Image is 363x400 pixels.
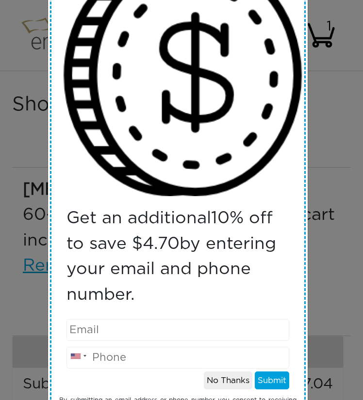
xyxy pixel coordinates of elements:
[204,371,252,390] button: No Thanks
[66,319,289,341] input: Email
[67,344,89,369] div: United States: +1
[66,206,289,308] p: Get an additional % off to save $ by entering your email and phone number.
[66,347,289,369] input: Phone
[255,371,289,390] button: Submit
[211,210,230,227] span: 10
[143,235,180,252] span: 4.70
